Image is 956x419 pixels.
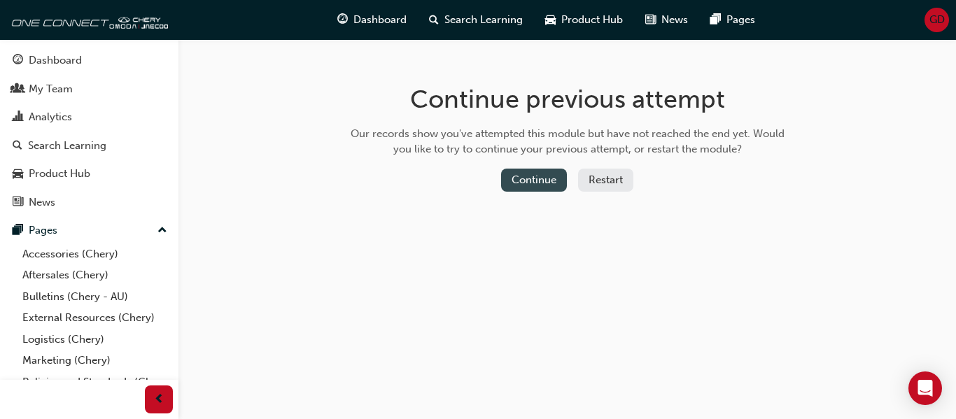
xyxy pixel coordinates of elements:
h1: Continue previous attempt [346,84,789,115]
span: search-icon [429,11,439,29]
div: Our records show you've attempted this module but have not reached the end yet. Would you like to... [346,126,789,157]
a: Policies and Standards (Chery -AU) [17,371,173,409]
a: news-iconNews [634,6,699,34]
button: Pages [6,218,173,243]
span: GD [929,12,945,28]
a: Bulletins (Chery - AU) [17,286,173,308]
a: Search Learning [6,133,173,159]
a: search-iconSearch Learning [418,6,534,34]
span: news-icon [645,11,656,29]
button: GD [925,8,949,32]
span: car-icon [13,168,23,180]
a: External Resources (Chery) [17,307,173,329]
a: Analytics [6,104,173,130]
div: Analytics [29,109,72,125]
span: prev-icon [154,391,164,409]
a: Aftersales (Chery) [17,264,173,286]
div: Product Hub [29,166,90,182]
span: search-icon [13,140,22,152]
span: car-icon [545,11,556,29]
span: pages-icon [710,11,721,29]
a: Product Hub [6,161,173,187]
span: News [661,12,688,28]
button: Continue [501,169,567,192]
a: Logistics (Chery) [17,329,173,350]
button: Restart [578,169,633,192]
div: News [29,194,55,211]
div: Pages [29,222,57,239]
div: Open Intercom Messenger [908,371,942,405]
button: DashboardMy TeamAnalyticsSearch LearningProduct HubNews [6,45,173,218]
span: Pages [726,12,755,28]
span: Product Hub [561,12,623,28]
span: people-icon [13,83,23,96]
a: Marketing (Chery) [17,350,173,371]
img: oneconnect [7,6,168,34]
a: Dashboard [6,48,173,73]
a: My Team [6,76,173,102]
div: Search Learning [28,138,106,154]
a: News [6,190,173,215]
span: guage-icon [13,55,23,67]
span: Search Learning [444,12,523,28]
span: chart-icon [13,111,23,124]
div: Dashboard [29,52,82,69]
span: up-icon [157,222,167,240]
a: pages-iconPages [699,6,766,34]
span: Dashboard [353,12,407,28]
a: car-iconProduct Hub [534,6,634,34]
div: My Team [29,81,73,97]
span: pages-icon [13,225,23,237]
a: Accessories (Chery) [17,243,173,265]
a: guage-iconDashboard [326,6,418,34]
span: guage-icon [337,11,348,29]
span: news-icon [13,197,23,209]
